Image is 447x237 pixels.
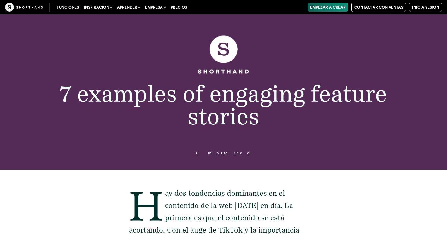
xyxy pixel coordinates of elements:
[351,3,406,12] a: Contactar con ventas
[143,3,168,12] button: Empresa
[54,3,81,12] a: Funciones
[60,80,387,130] span: 7 examples of engaging feature stories
[5,3,43,12] img: El oficio
[168,3,190,12] a: Precios
[409,3,442,12] a: Inicia sesión
[81,3,115,12] button: Inspiración
[196,150,251,155] span: 6 minute read
[308,3,348,12] a: Empezar a crear
[115,3,143,12] button: Aprender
